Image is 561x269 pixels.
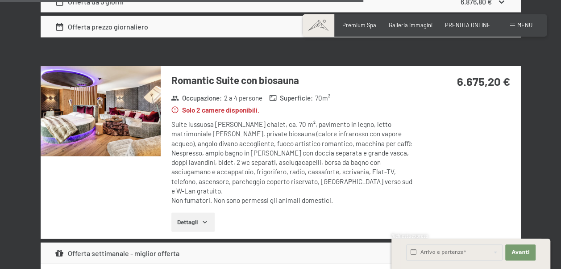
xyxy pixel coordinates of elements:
button: Avanti [505,244,536,261]
div: Suite lussuosa [PERSON_NAME] chalet, ca. 70 m², pavimento in legno, letto matrimoniale [PERSON_NA... [171,120,413,206]
img: mss_renderimg.php [41,66,161,156]
span: 70 m² [315,93,330,103]
div: Offerta settimanale - miglior offerta6.675,20 € [41,243,521,264]
a: Galleria immagini [389,21,432,29]
strong: Superficie : [269,93,313,103]
div: Offerta prezzo giornaliero [55,21,148,32]
h3: Romantic Suite con biosauna [171,73,413,87]
span: Avanti [511,249,529,256]
a: Premium Spa [342,21,376,29]
strong: Occupazione : [171,93,222,103]
strong: Solo 2 camere disponibili. [171,105,259,115]
a: PRENOTA ONLINE [445,21,490,29]
div: Offerta settimanale - miglior offerta [55,248,179,259]
div: Offerta prezzo giornaliero7.548,80 € [41,16,521,38]
strong: 6.675,20 € [457,74,510,88]
span: 2 a 4 persone [224,93,262,103]
span: Menu [517,21,532,29]
button: Dettagli [171,213,215,232]
span: Richiesta express [391,233,428,239]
